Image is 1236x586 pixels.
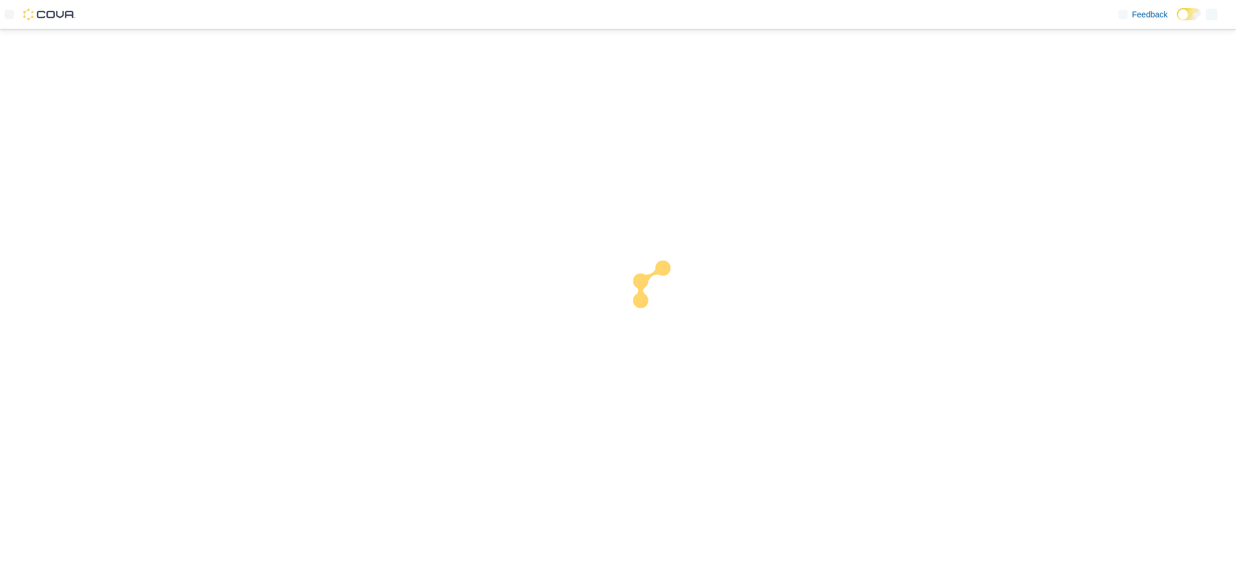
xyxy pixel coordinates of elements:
[23,9,75,20] img: Cova
[1177,8,1201,20] input: Dark Mode
[618,252,705,339] img: cova-loader
[1132,9,1168,20] span: Feedback
[1114,3,1172,26] a: Feedback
